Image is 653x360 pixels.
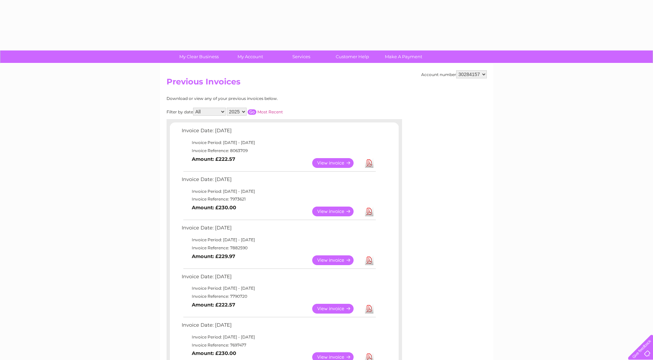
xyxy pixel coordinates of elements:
td: Invoice Date: [DATE] [180,126,377,139]
a: Most Recent [257,109,283,114]
a: Make A Payment [376,50,431,63]
td: Invoice Date: [DATE] [180,175,377,187]
a: Customer Help [325,50,380,63]
a: Download [365,207,373,216]
td: Invoice Period: [DATE] - [DATE] [180,236,377,244]
a: View [312,207,362,216]
td: Invoice Date: [DATE] [180,321,377,333]
td: Invoice Period: [DATE] - [DATE] [180,284,377,292]
div: Filter by date [167,108,343,116]
td: Invoice Date: [DATE] [180,272,377,285]
b: Amount: £230.00 [192,205,236,211]
div: Account number [421,70,487,78]
td: Invoice Date: [DATE] [180,223,377,236]
b: Amount: £222.57 [192,302,235,308]
a: Services [274,50,329,63]
b: Amount: £230.00 [192,350,236,356]
a: Download [365,158,373,168]
a: Download [365,304,373,314]
a: View [312,255,362,265]
a: My Clear Business [171,50,227,63]
td: Invoice Reference: 7882590 [180,244,377,252]
div: Download or view any of your previous invoices below. [167,96,343,101]
td: Invoice Period: [DATE] - [DATE] [180,187,377,195]
a: View [312,304,362,314]
td: Invoice Reference: 7790720 [180,292,377,300]
a: My Account [222,50,278,63]
td: Invoice Period: [DATE] - [DATE] [180,139,377,147]
a: View [312,158,362,168]
td: Invoice Reference: 7697477 [180,341,377,349]
td: Invoice Period: [DATE] - [DATE] [180,333,377,341]
b: Amount: £229.97 [192,253,235,259]
td: Invoice Reference: 8063709 [180,147,377,155]
td: Invoice Reference: 7973621 [180,195,377,203]
b: Amount: £222.57 [192,156,235,162]
a: Download [365,255,373,265]
h2: Previous Invoices [167,77,487,90]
